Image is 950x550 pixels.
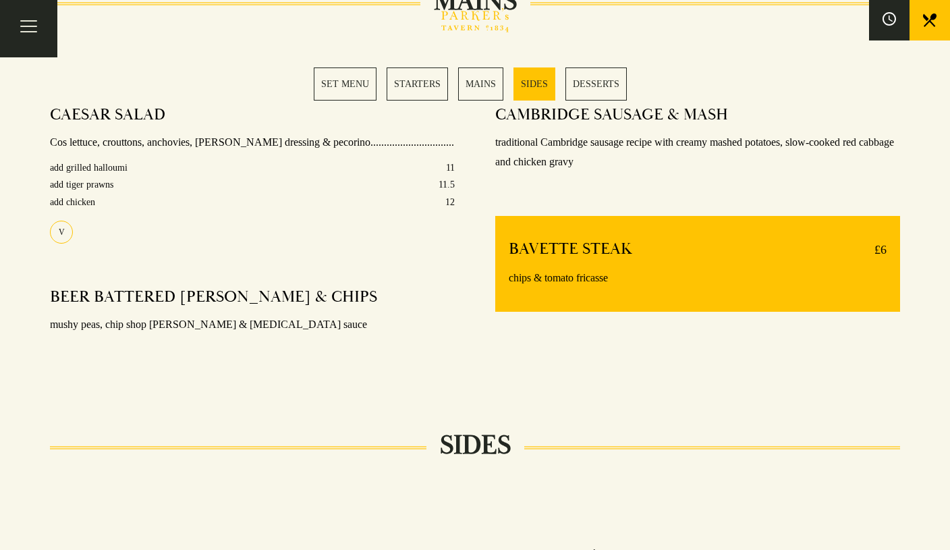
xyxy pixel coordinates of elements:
p: traditional Cambridge sausage recipe with creamy mashed potatoes, slow-cooked red cabbage and chi... [495,133,900,172]
p: chips & tomato fricasse [509,269,887,288]
div: V [50,221,73,244]
p: add chicken [50,194,95,211]
h4: BAVETTE STEAK [509,239,632,260]
p: add tiger prawns [50,176,113,193]
a: 3 / 5 [458,67,503,101]
p: add grilled halloumi [50,159,128,176]
a: 4 / 5 [513,67,555,101]
p: 11 [446,159,455,176]
h4: BEER BATTERED [PERSON_NAME] & CHIPS [50,287,377,307]
p: £6 [861,239,887,260]
a: 1 / 5 [314,67,376,101]
a: 2 / 5 [387,67,448,101]
p: 11.5 [439,176,455,193]
a: 5 / 5 [565,67,627,101]
p: mushy peas, chip shop [PERSON_NAME] & [MEDICAL_DATA] sauce [50,315,455,335]
h2: SIDES [426,429,524,462]
p: 12 [445,194,455,211]
p: Cos lettuce, crouttons, anchovies, [PERSON_NAME] dressing & pecorino............................... [50,133,455,153]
